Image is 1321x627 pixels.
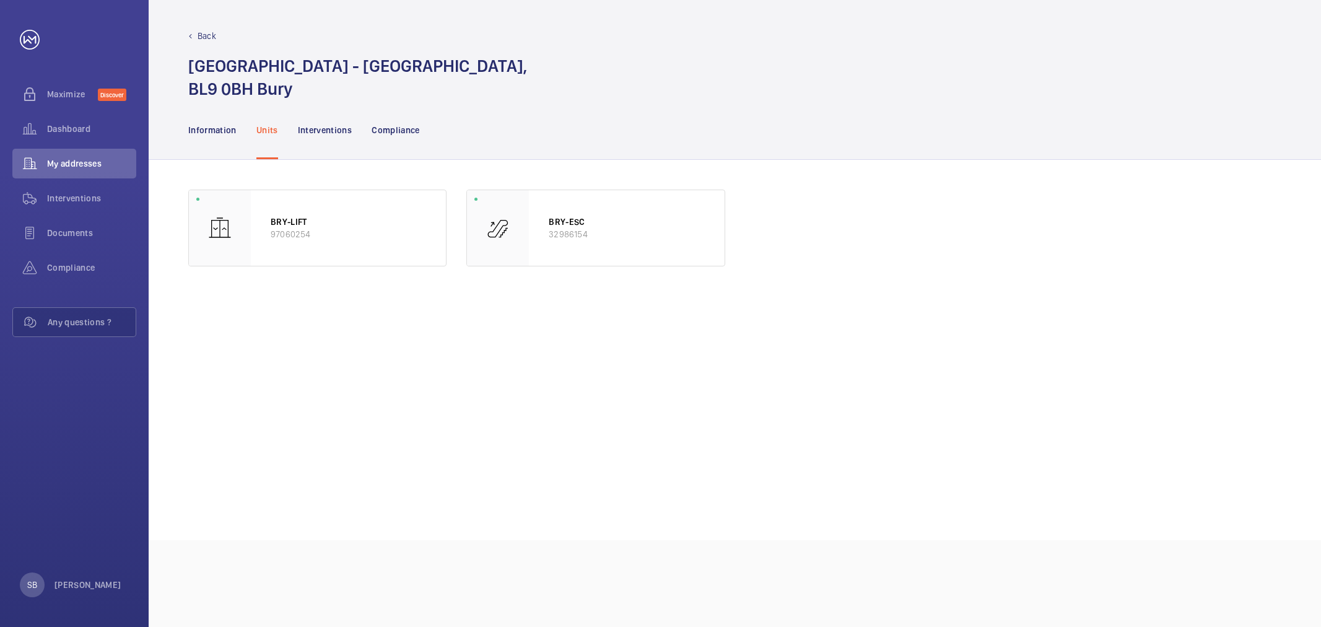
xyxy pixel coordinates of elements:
[271,216,426,228] p: BRY-LIFT
[47,157,136,170] span: My addresses
[47,123,136,135] span: Dashboard
[298,124,352,136] p: Interventions
[47,88,98,100] span: Maximize
[47,227,136,239] span: Documents
[47,261,136,274] span: Compliance
[486,216,510,240] img: escalator.svg
[48,316,136,328] span: Any questions ?
[372,124,420,136] p: Compliance
[54,579,121,591] p: [PERSON_NAME]
[98,89,126,101] span: Discover
[27,579,37,591] p: SB
[207,216,232,240] img: elevator.svg
[549,216,704,228] p: BRY-ESC
[256,124,278,136] p: Units
[198,30,216,42] p: Back
[271,228,426,240] p: 97060254
[188,55,527,100] h1: [GEOGRAPHIC_DATA] - [GEOGRAPHIC_DATA], BL9 0BH Bury
[47,192,136,204] span: Interventions
[188,124,237,136] p: Information
[549,228,704,240] p: 32986154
